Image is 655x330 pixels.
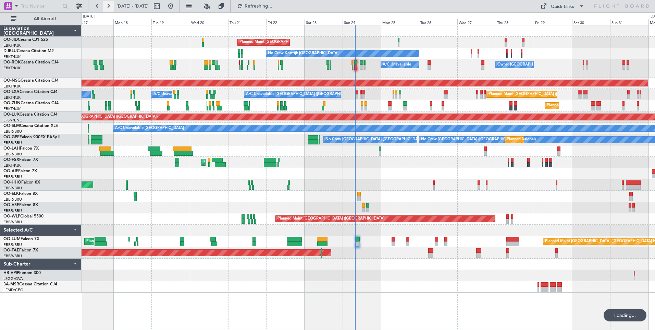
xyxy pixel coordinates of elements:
div: Planned Maint [GEOGRAPHIC_DATA] ([GEOGRAPHIC_DATA] National) [507,134,631,145]
span: OO-GPE [3,135,20,139]
span: OO-HHO [3,180,21,185]
span: HB-VPI [3,271,17,275]
span: OO-LUM [3,237,21,241]
a: EBBR/BRU [3,186,22,191]
div: Sat 23 [305,19,343,25]
div: Planned Maint [GEOGRAPHIC_DATA] ([GEOGRAPHIC_DATA]) [239,37,347,47]
span: OO-FAE [3,248,19,252]
div: Sun 24 [343,19,381,25]
a: OO-LUMFalcon 7X [3,237,39,241]
span: OO-ZUN [3,101,21,105]
div: Owner [GEOGRAPHIC_DATA]-[GEOGRAPHIC_DATA] [497,60,590,70]
div: Planned Maint Kortrijk-[GEOGRAPHIC_DATA] [547,101,627,111]
div: Mon 25 [381,19,419,25]
span: OO-JID [3,38,18,42]
a: EBKT/KJK [3,163,21,168]
span: OO-LXA [3,90,20,94]
a: EBBR/BRU [3,174,22,179]
span: OO-ELK [3,192,19,196]
a: OO-JIDCessna CJ1 525 [3,38,48,42]
div: Planned Maint [GEOGRAPHIC_DATA] ([GEOGRAPHIC_DATA] National) [489,89,613,99]
span: OO-ROK [3,60,21,64]
span: D-IBLU [3,49,17,53]
a: OO-HHOFalcon 8X [3,180,40,185]
a: EBBR/BRU [3,208,22,213]
div: Quick Links [551,3,574,10]
div: Tue 26 [419,19,457,25]
div: A/C Unavailable [GEOGRAPHIC_DATA] ([GEOGRAPHIC_DATA] National) [246,89,373,99]
div: Sun 31 [610,19,648,25]
a: D-IBLUCessna Citation M2 [3,49,54,53]
a: OO-GPEFalcon 900EX EASy II [3,135,60,139]
div: Tue 19 [151,19,190,25]
div: A/C Unavailable [383,60,411,70]
span: OO-WLP [3,214,20,219]
a: EBKT/KJK [3,95,21,100]
div: No Crew Kortrijk-[GEOGRAPHIC_DATA] [268,48,338,59]
span: All Aircraft [18,16,72,21]
span: OO-NSG [3,79,21,83]
a: LSGG/GVA [3,276,23,281]
a: EBBR/BRU [3,242,22,247]
input: Trip Number [21,1,60,11]
a: LFMD/CEQ [3,287,23,293]
span: OO-AIE [3,169,18,173]
a: 3A-MSRCessna Citation CJ4 [3,282,57,286]
span: OO-VSF [3,203,19,207]
a: EBKT/KJK [3,66,21,71]
span: OO-SLM [3,124,20,128]
a: EBBR/BRU [3,220,22,225]
span: Refreshing... [244,4,273,9]
div: Sat 30 [572,19,610,25]
a: EBBR/BRU [3,140,22,145]
a: LFSN/ENC [3,118,22,123]
a: EBBR/BRU [3,254,22,259]
a: EBKT/KJK [3,54,21,59]
a: OO-SLMCessna Citation XLS [3,124,58,128]
div: Planned Maint [GEOGRAPHIC_DATA] ([GEOGRAPHIC_DATA]) [277,214,385,224]
a: OO-WLPGlobal 5500 [3,214,44,219]
a: OO-ELKFalcon 8X [3,192,38,196]
div: Planned Maint Kortrijk-[GEOGRAPHIC_DATA] [203,157,283,167]
a: OO-LXACessna Citation CJ4 [3,90,58,94]
div: Fri 22 [266,19,305,25]
div: Thu 21 [228,19,267,25]
span: OO-FSX [3,158,19,162]
div: A/C Unavailable [GEOGRAPHIC_DATA] ([GEOGRAPHIC_DATA] National) [153,89,281,99]
button: Refreshing... [234,1,275,12]
div: [DATE] [83,14,95,20]
a: OO-ROKCessna Citation CJ4 [3,60,59,64]
a: EBKT/KJK [3,43,21,48]
a: OO-LAHFalcon 7X [3,146,39,151]
a: EBKT/KJK [3,84,21,89]
div: Wed 27 [457,19,496,25]
span: OO-LUX [3,113,20,117]
a: OO-AIEFalcon 7X [3,169,37,173]
div: Planned Maint [GEOGRAPHIC_DATA] ([GEOGRAPHIC_DATA]) [50,112,158,122]
a: EBBR/BRU [3,129,22,134]
div: Wed 20 [190,19,228,25]
a: EBBR/BRU [3,152,22,157]
div: Planned Maint [GEOGRAPHIC_DATA] ([GEOGRAPHIC_DATA] National) [86,236,210,247]
a: EBKT/KJK [3,106,21,111]
a: OO-FAEFalcon 7X [3,248,38,252]
a: OO-ZUNCessna Citation CJ4 [3,101,59,105]
a: EBBR/BRU [3,197,22,202]
div: No Crew [GEOGRAPHIC_DATA] ([GEOGRAPHIC_DATA] National) [421,134,536,145]
div: Mon 18 [113,19,152,25]
div: Thu 28 [496,19,534,25]
div: Sun 17 [75,19,113,25]
a: OO-LUXCessna Citation CJ4 [3,113,58,117]
button: All Aircraft [8,13,74,24]
a: OO-FSXFalcon 7X [3,158,38,162]
div: No Crew [GEOGRAPHIC_DATA] ([GEOGRAPHIC_DATA] National) [325,134,440,145]
a: OO-NSGCessna Citation CJ4 [3,79,59,83]
span: OO-LAH [3,146,20,151]
button: Quick Links [537,1,588,12]
div: Loading... [604,309,646,321]
span: 3A-MSR [3,282,19,286]
div: Fri 29 [534,19,572,25]
a: OO-VSFFalcon 8X [3,203,38,207]
a: HB-VPIPhenom 300 [3,271,41,275]
div: A/C Unavailable [GEOGRAPHIC_DATA] [115,123,184,133]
